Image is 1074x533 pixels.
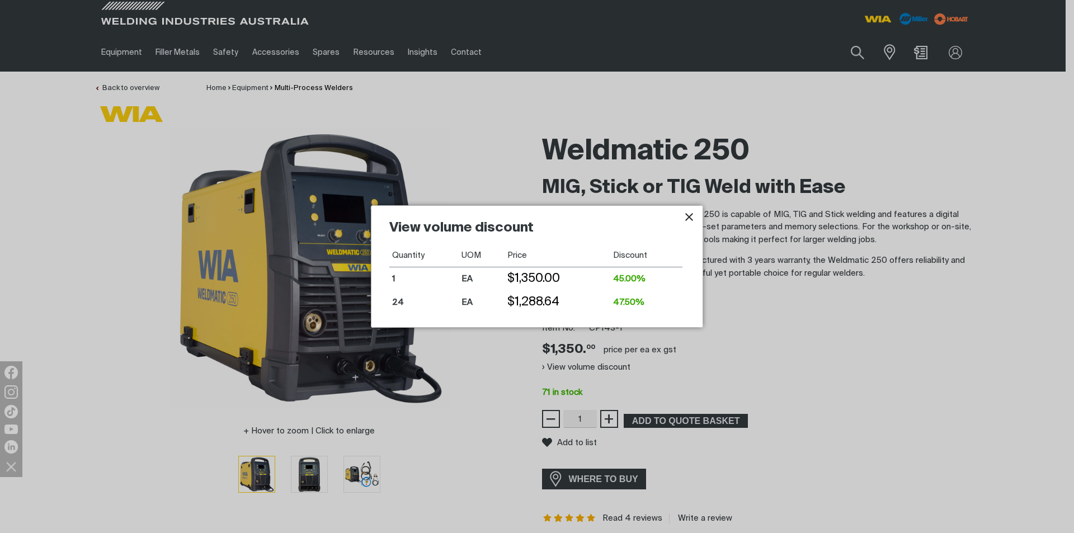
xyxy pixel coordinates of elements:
[389,244,459,267] th: Quantity
[610,267,682,291] td: 45.00%
[389,219,682,244] h2: View volume discount
[610,244,682,267] th: Discount
[459,267,505,291] td: EA
[505,244,610,267] th: Price
[459,244,505,267] th: UOM
[505,291,610,314] td: $1,288.64
[610,291,682,314] td: 47.50%
[682,210,696,224] button: Close pop-up overlay
[389,291,459,314] td: 24
[459,291,505,314] td: EA
[505,267,610,291] td: $1,350.00
[389,267,459,291] td: 1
